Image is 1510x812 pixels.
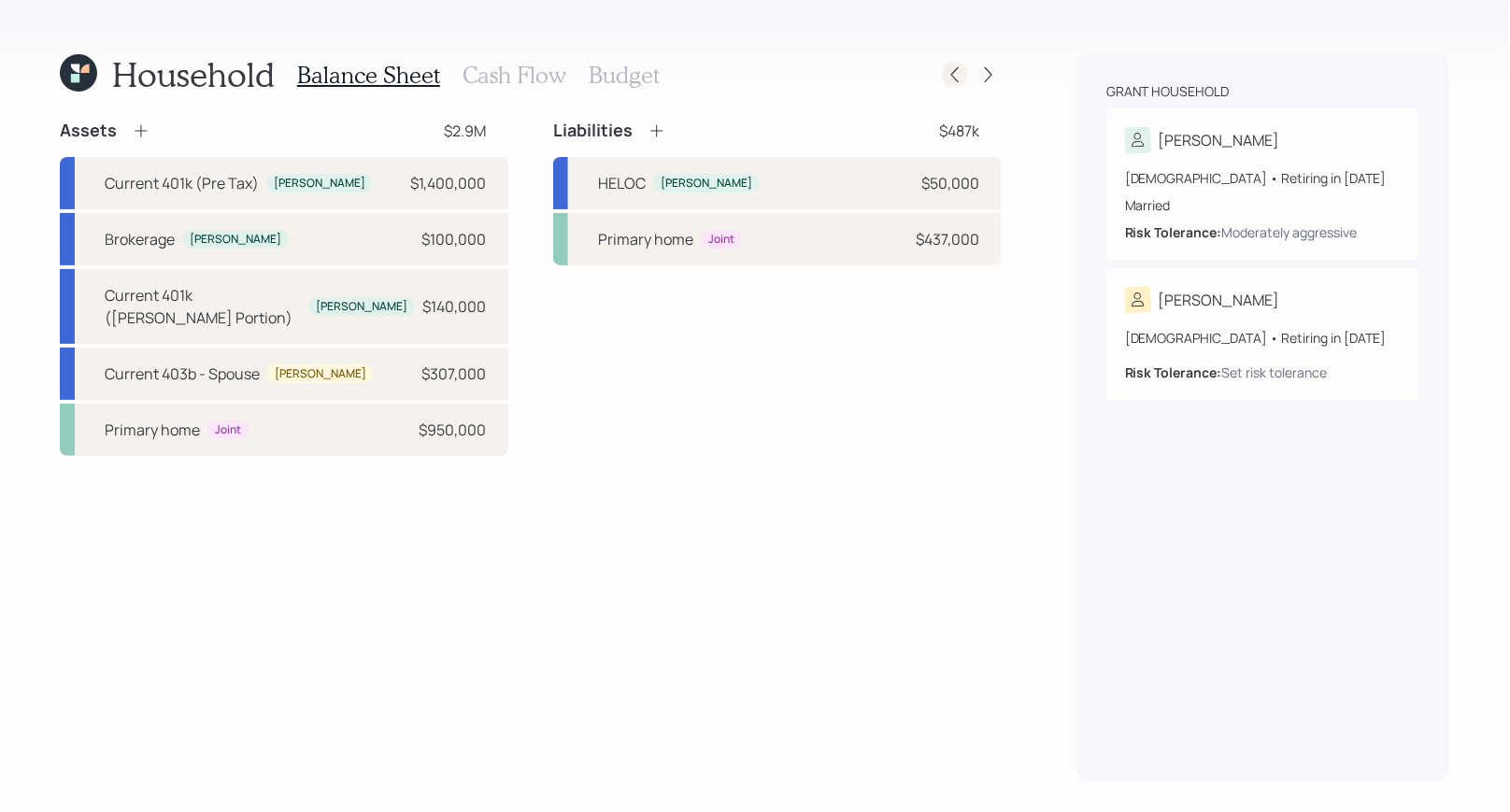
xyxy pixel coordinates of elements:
div: Moderately aggressive [1222,222,1358,242]
div: $2.9M [444,120,486,142]
div: $950,000 [419,419,486,441]
div: [PERSON_NAME] [1159,289,1280,311]
div: $140,000 [422,295,486,318]
b: Risk Tolerance: [1125,223,1222,241]
b: Risk Tolerance: [1125,363,1222,381]
div: [PERSON_NAME] [190,232,281,248]
div: Set risk tolerance [1222,363,1328,382]
div: $437,000 [916,228,979,250]
div: Primary home [598,228,693,250]
h3: Cash Flow [463,62,566,89]
div: Joint [215,422,241,438]
div: Current 401k ([PERSON_NAME] Portion) [105,284,301,329]
div: [DEMOGRAPHIC_DATA] • Retiring in [DATE] [1125,168,1402,188]
h3: Budget [589,62,660,89]
h4: Liabilities [553,121,633,141]
div: [PERSON_NAME] [1159,129,1280,151]
div: [PERSON_NAME] [275,366,366,382]
div: Brokerage [105,228,175,250]
div: Primary home [105,419,200,441]
h4: Assets [60,121,117,141]
div: $487k [939,120,979,142]
div: HELOC [598,172,646,194]
div: Current 403b - Spouse [105,363,260,385]
div: Grant household [1106,82,1230,101]
div: $307,000 [421,363,486,385]
div: $50,000 [921,172,979,194]
div: [PERSON_NAME] [316,299,407,315]
div: [PERSON_NAME] [661,176,752,192]
h1: Household [112,54,275,94]
h3: Balance Sheet [297,62,440,89]
div: $100,000 [421,228,486,250]
div: Married [1125,195,1402,215]
div: [PERSON_NAME] [274,176,365,192]
div: Current 401k (Pre Tax) [105,172,259,194]
div: Joint [708,232,734,248]
div: $1,400,000 [410,172,486,194]
div: [DEMOGRAPHIC_DATA] • Retiring in [DATE] [1125,328,1402,348]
